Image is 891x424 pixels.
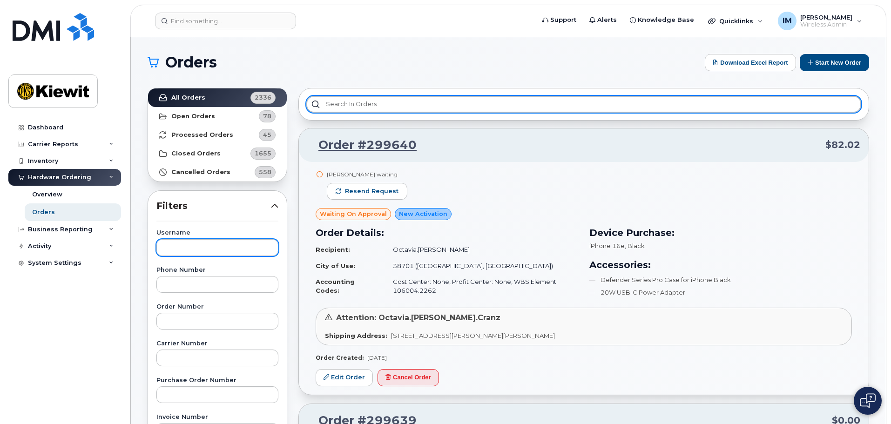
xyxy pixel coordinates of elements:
span: 558 [259,168,271,176]
strong: Accounting Codes: [316,278,355,294]
strong: City of Use: [316,262,355,269]
strong: Closed Orders [171,150,221,157]
span: New Activation [399,209,447,218]
h3: Device Purchase: [589,226,852,240]
strong: Recipient: [316,246,350,253]
h3: Order Details: [316,226,578,240]
strong: Processed Orders [171,131,233,139]
span: Resend request [345,187,398,195]
a: Closed Orders1655 [148,144,287,163]
td: Cost Center: None, Profit Center: None, WBS Element: 106004.2262 [385,274,578,298]
span: 2336 [255,93,271,102]
span: $82.02 [825,138,860,152]
strong: Shipping Address: [325,332,387,339]
strong: Order Created: [316,354,364,361]
a: Processed Orders45 [148,126,287,144]
a: All Orders2336 [148,88,287,107]
li: Defender Series Pro Case for iPhone Black [589,276,852,284]
span: 45 [263,130,271,139]
label: Username [156,230,278,236]
span: 78 [263,112,271,121]
td: Octavia.[PERSON_NAME] [385,242,578,258]
label: Order Number [156,304,278,310]
label: Purchase Order Number [156,377,278,384]
span: iPhone 16e [589,242,625,249]
a: Open Orders78 [148,107,287,126]
span: [DATE] [367,354,387,361]
label: Carrier Number [156,341,278,347]
span: Filters [156,199,271,213]
div: [PERSON_NAME] waiting [327,170,407,178]
span: Orders [165,55,217,69]
label: Invoice Number [156,414,278,420]
span: , Black [625,242,645,249]
a: Cancelled Orders558 [148,163,287,182]
td: 38701 ([GEOGRAPHIC_DATA], [GEOGRAPHIC_DATA]) [385,258,578,274]
strong: Cancelled Orders [171,168,230,176]
a: Order #299640 [307,137,417,154]
label: Phone Number [156,267,278,273]
button: Start New Order [800,54,869,71]
span: [STREET_ADDRESS][PERSON_NAME][PERSON_NAME] [391,332,555,339]
input: Search in orders [306,96,861,113]
li: 20W USB-C Power Adapter [589,288,852,297]
img: Open chat [860,393,876,408]
strong: All Orders [171,94,205,101]
a: Edit Order [316,369,373,386]
strong: Open Orders [171,113,215,120]
h3: Accessories: [589,258,852,272]
button: Resend request [327,183,407,200]
button: Cancel Order [378,369,439,386]
span: Attention: Octavia.[PERSON_NAME].Cranz [336,313,500,322]
button: Download Excel Report [705,54,796,71]
span: Waiting On Approval [320,209,387,218]
span: 1655 [255,149,271,158]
